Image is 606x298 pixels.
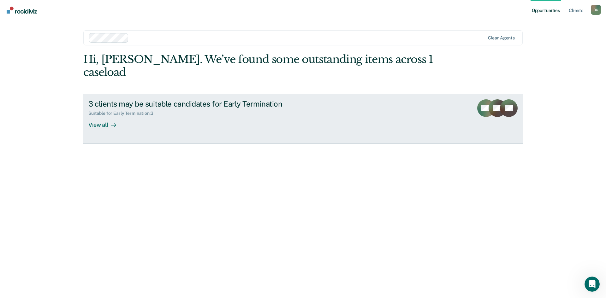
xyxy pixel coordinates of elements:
a: 3 clients may be suitable candidates for Early TerminationSuitable for Early Termination:3View all [83,94,523,144]
iframe: Intercom live chat [585,277,600,292]
div: View all [88,116,124,128]
div: Suitable for Early Termination : 3 [88,111,158,116]
div: Hi, [PERSON_NAME]. We’ve found some outstanding items across 1 caseload [83,53,435,79]
img: Recidiviz [7,7,37,14]
div: Clear agents [488,35,515,41]
div: B C [591,5,601,15]
div: 3 clients may be suitable candidates for Early Termination [88,99,310,108]
button: Profile dropdown button [591,5,601,15]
